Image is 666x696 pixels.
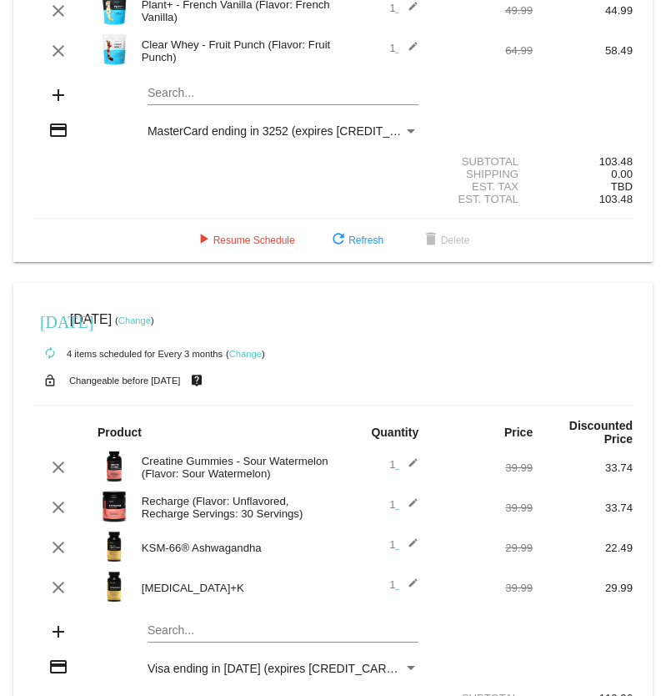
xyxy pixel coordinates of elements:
mat-icon: credit_card [48,657,68,677]
small: ( ) [115,315,154,325]
div: 39.99 [433,582,533,594]
mat-icon: edit [398,577,418,598]
div: Clear Whey - Fruit Punch (Flavor: Fruit Punch) [133,38,333,63]
span: 0.00 [611,168,633,180]
mat-icon: add [48,622,68,642]
mat-icon: live_help [187,370,207,391]
div: 39.99 [433,502,533,514]
input: Search... [148,624,418,638]
mat-select: Payment Method [148,662,418,675]
div: 64.99 [433,44,533,57]
img: Image-1-Carousel-Clear-Whey-Fruit-Punch.png [98,33,131,66]
span: 1 [389,538,418,551]
div: 39.99 [433,461,533,474]
div: 44.99 [533,4,633,17]
button: Delete [408,225,483,255]
mat-icon: edit [398,497,418,517]
button: Refresh [315,225,397,255]
mat-icon: edit [398,537,418,557]
div: Est. Tax [433,180,533,193]
a: Change [118,315,151,325]
span: 103.48 [599,193,633,205]
mat-icon: clear [48,537,68,557]
div: Shipping [433,168,533,180]
div: 49.99 [433,4,533,17]
div: 22.49 [533,542,633,554]
img: Image-1-Carousel-Recharge30S-Unflavored-Trasnp.png [98,490,131,523]
div: [MEDICAL_DATA]+K [133,582,333,594]
small: ( ) [226,349,265,359]
span: MasterCard ending in 3252 (expires [CREDIT_CARD_DATA]) [148,124,466,138]
mat-icon: delete [421,230,441,250]
span: Refresh [328,235,383,246]
mat-icon: play_arrow [193,230,213,250]
div: 103.48 [533,155,633,168]
span: 1 [389,2,418,14]
span: 1 [389,498,418,511]
mat-icon: refresh [328,230,348,250]
strong: Quantity [371,426,418,439]
mat-icon: clear [48,577,68,598]
span: Visa ending in [DATE] (expires [CREDIT_CARD_DATA]) [148,662,438,675]
mat-icon: credit_card [48,120,68,140]
mat-icon: clear [48,457,68,477]
div: 29.99 [533,582,633,594]
span: 1 [389,458,418,471]
strong: Product [98,426,142,439]
mat-icon: [DATE] [40,310,60,330]
div: Creatine Gummies - Sour Watermelon (Flavor: Sour Watermelon) [133,455,333,480]
button: Resume Schedule [180,225,308,255]
small: 4 items scheduled for Every 3 months [33,349,223,359]
span: Resume Schedule [193,235,295,246]
div: KSM-66® Ashwagandha [133,542,333,554]
mat-icon: clear [48,497,68,517]
div: Subtotal [433,155,533,168]
div: 29.99 [433,542,533,554]
mat-icon: clear [48,41,68,61]
mat-icon: add [48,85,68,105]
img: Image-1-Creatine-Gummies-SW-1000Xx1000.png [98,450,131,483]
strong: Price [504,426,533,439]
img: Image-1-Carousel-Ash-1000x1000-Transp-v2.png [98,530,131,563]
span: Delete [421,235,470,246]
div: 33.74 [533,502,633,514]
div: Est. Total [433,193,533,205]
span: 1 [389,42,418,54]
input: Search... [148,87,418,100]
mat-icon: edit [398,1,418,21]
mat-select: Payment Method [148,124,418,138]
mat-icon: autorenew [40,344,60,364]
mat-icon: lock_open [40,370,60,391]
mat-icon: edit [398,457,418,477]
img: Image-1-Carousel-Vitamin-DK-Photoshoped-1000x1000-1.png [98,570,131,603]
div: Recharge (Flavor: Unflavored, Recharge Servings: 30 Servings) [133,495,333,520]
a: Change [229,349,262,359]
span: 1 [389,578,418,591]
mat-icon: clear [48,1,68,21]
div: 58.49 [533,44,633,57]
span: TBD [611,180,633,193]
small: Changeable before [DATE] [69,376,181,386]
div: 33.74 [533,461,633,474]
strong: Discounted Price [569,419,633,446]
mat-icon: edit [398,41,418,61]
